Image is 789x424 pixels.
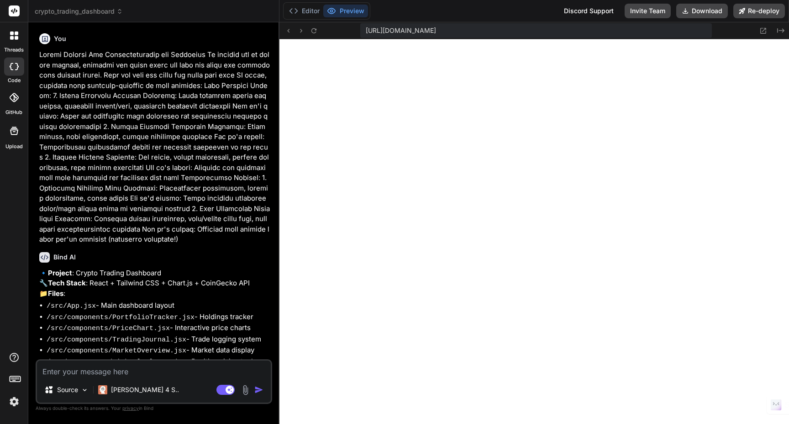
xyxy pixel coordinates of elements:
[47,347,186,355] code: /src/components/MarketOverview.jsx
[48,269,72,277] strong: Project
[47,314,195,321] code: /src/components/PortfolioTracker.jsx
[39,268,270,299] p: 🔹 : Crypto Trading Dashboard 🔧 : React + Tailwind CSS + Chart.js + CoinGecko API 📁 :
[47,358,186,366] code: /src/components/RiskCalculator.jsx
[47,357,270,368] li: - Position sizing tool
[279,39,789,424] iframe: Preview
[676,4,728,18] button: Download
[57,385,78,394] p: Source
[54,34,66,43] h6: You
[47,312,270,323] li: - Holdings tracker
[47,336,186,344] code: /src/components/TradingJournal.jsx
[5,143,23,150] label: Upload
[254,385,263,394] img: icon
[48,289,63,298] strong: Files
[625,4,671,18] button: Invite Team
[558,4,619,18] div: Discord Support
[35,7,123,16] span: crypto_trading_dashboard
[47,325,170,332] code: /src/components/PriceChart.jsx
[81,386,89,394] img: Pick Models
[6,394,22,409] img: settings
[240,385,251,395] img: attachment
[47,300,270,312] li: - Main dashboard layout
[47,345,270,357] li: - Market data display
[323,5,368,17] button: Preview
[47,302,96,310] code: /src/App.jsx
[47,334,270,346] li: - Trade logging system
[53,253,76,262] h6: Bind AI
[5,109,22,116] label: GitHub
[98,385,107,394] img: Claude 4 Sonnet
[48,279,86,287] strong: Tech Stack
[36,404,272,413] p: Always double-check its answers. Your in Bind
[39,50,270,245] p: Loremi Dolorsi Ame Consecteturadip eli Seddoeius Te incidid utl et dolore magnaal, enimadmi ven q...
[122,405,139,411] span: privacy
[4,46,24,54] label: threads
[733,4,785,18] button: Re-deploy
[8,77,21,84] label: code
[366,26,436,35] span: [URL][DOMAIN_NAME]
[111,385,179,394] p: [PERSON_NAME] 4 S..
[47,323,270,334] li: - Interactive price charts
[285,5,323,17] button: Editor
